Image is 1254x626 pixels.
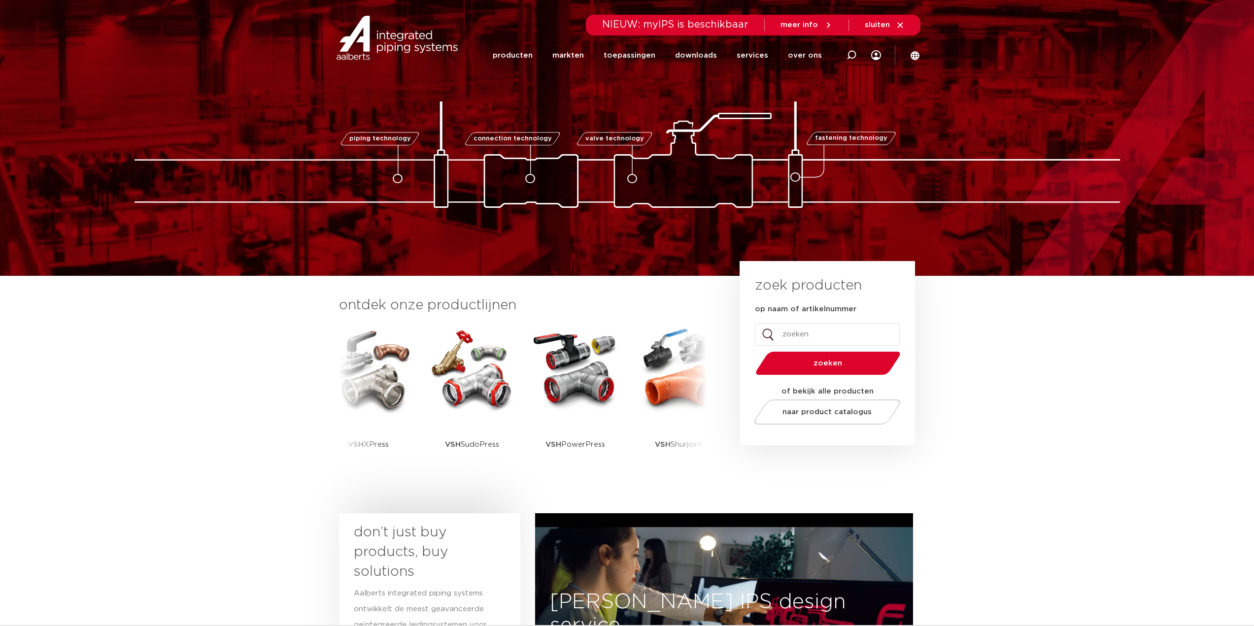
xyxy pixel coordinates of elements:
[751,351,904,376] button: zoeken
[675,35,717,75] a: downloads
[428,325,516,475] a: VSHSudoPress
[552,35,584,75] a: markten
[493,35,822,75] nav: Menu
[348,441,364,448] strong: VSH
[865,21,905,30] a: sluiten
[585,135,644,142] span: valve technology
[531,325,620,475] a: VSHPowerPress
[348,414,389,475] p: XPress
[655,441,671,448] strong: VSH
[349,135,411,142] span: piping technology
[604,35,655,75] a: toepassingen
[815,135,887,142] span: fastening technology
[737,35,768,75] a: services
[780,21,818,29] span: meer info
[339,296,707,315] h3: ontdek onze productlijnen
[782,408,872,416] span: naar product catalogus
[755,304,856,314] label: op naam of artikelnummer
[781,388,874,395] strong: of bekijk alle producten
[545,441,561,448] strong: VSH
[445,414,499,475] p: SudoPress
[354,523,488,582] h3: don’t just buy products, buy solutions
[755,276,862,296] h3: zoek producten
[751,399,903,425] a: naar product catalogus
[545,414,605,475] p: PowerPress
[445,441,461,448] strong: VSH
[602,20,748,30] span: NIEUW: myIPS is beschikbaar
[781,360,875,367] span: zoeken
[473,135,551,142] span: connection technology
[780,21,833,30] a: meer info
[493,35,533,75] a: producten
[755,323,900,346] input: zoeken
[871,35,881,75] div: my IPS
[324,325,413,475] a: VSHXPress
[788,35,822,75] a: over ons
[635,325,723,475] a: VSHShurjoint
[865,21,890,29] span: sluiten
[655,414,703,475] p: Shurjoint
